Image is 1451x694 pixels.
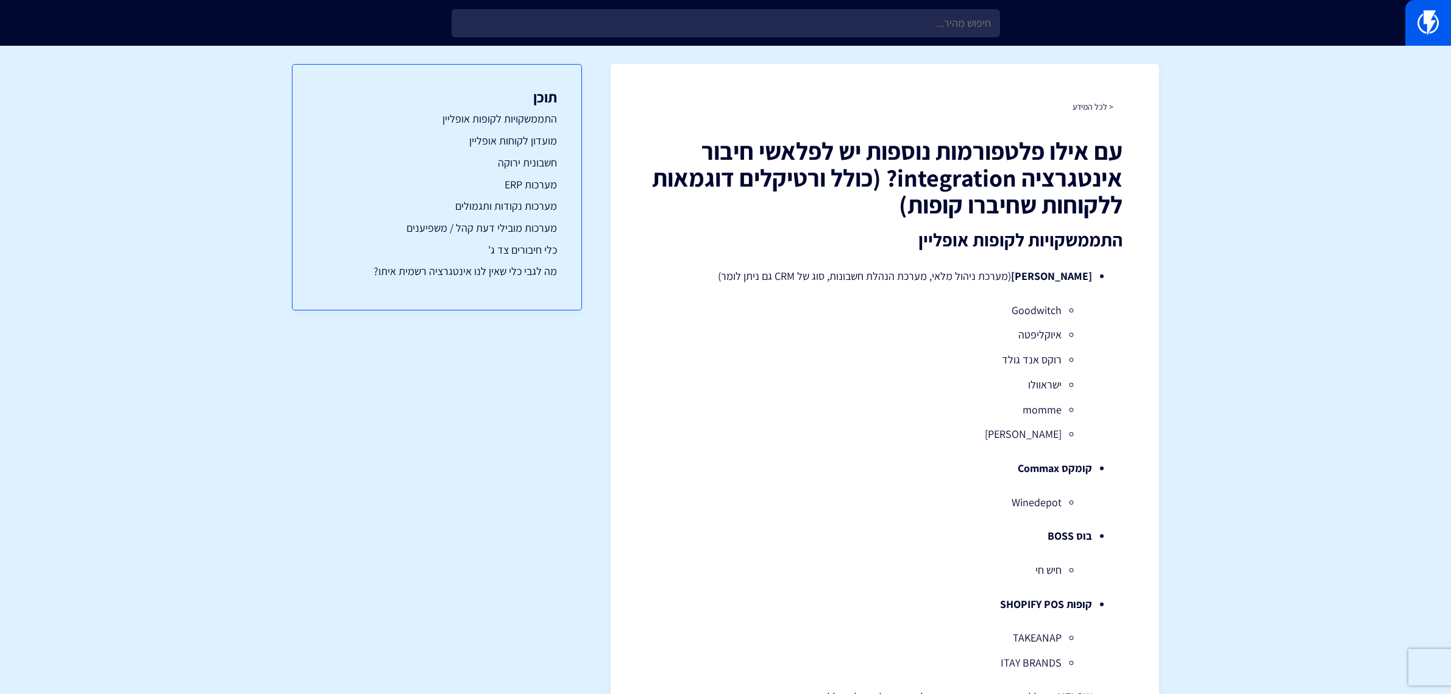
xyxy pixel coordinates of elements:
li: [PERSON_NAME] [708,426,1062,442]
li: ישראוולו [708,377,1062,393]
a: מערכות נקודות ותגמולים [317,198,557,214]
strong: קומקס Commax [1018,461,1092,475]
li: TAKEANAP [708,630,1062,646]
a: מערכות ERP [317,177,557,193]
li: חיש חי [708,562,1062,578]
a: < לכל המידע [1073,101,1113,112]
h2: התממשקויות לקופות אופליין [647,230,1123,250]
a: כלי חיבורים צד ג' [317,242,557,258]
li: Winedepot [708,495,1062,510]
li: רוקס אנד גולד [708,352,1062,368]
li: איוקליפטה [708,327,1062,343]
strong: בוס BOSS [1048,529,1092,543]
li: Goodwitch [708,302,1062,318]
strong: [PERSON_NAME] [1011,269,1092,283]
h3: תוכן [317,89,557,105]
a: מועדון לקוחות אופליין [317,133,557,149]
a: מערכות מובילי דעת קהל / משפיענים [317,220,557,236]
li: ITAY BRANDS [708,655,1062,671]
strong: קופות SHOPIFY POS [1000,597,1092,611]
a: מה לגבי כלי שאין לנו אינטגרציה רשמית איתו? [317,263,557,279]
a: התממשקויות לקופות אופליין [317,111,557,127]
li: (מערכת ניהול מלאי, מערכת הנהלת חשבונות, סוג של CRM גם ניתן לומר) [678,268,1092,442]
h1: עם אילו פלטפורמות נוספות יש לפלאשי חיבור אינטגרציה integration? (כולל ורטיקלים דוגמאות ללקוחות שח... [647,137,1123,218]
input: חיפוש מהיר... [452,9,1000,37]
a: חשבונית ירוקה [317,155,557,171]
li: momme [708,402,1062,418]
